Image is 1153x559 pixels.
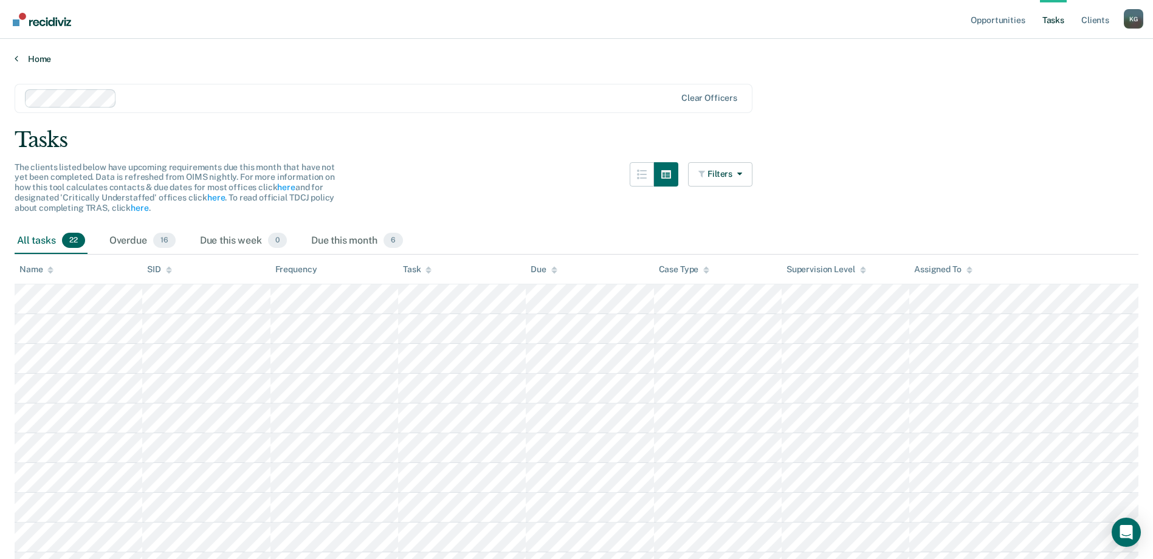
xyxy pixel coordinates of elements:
div: Open Intercom Messenger [1112,518,1141,547]
div: Due [531,264,557,275]
div: Frequency [275,264,317,275]
button: Profile dropdown button [1124,9,1143,29]
span: 22 [62,233,85,249]
div: Assigned To [914,264,972,275]
div: Task [403,264,432,275]
div: Due this week0 [198,228,289,255]
a: here [277,182,295,192]
span: 6 [384,233,403,249]
div: Clear officers [681,93,737,103]
div: SID [147,264,172,275]
img: Recidiviz [13,13,71,26]
div: Overdue16 [107,228,178,255]
span: The clients listed below have upcoming requirements due this month that have not yet been complet... [15,162,335,213]
div: Supervision Level [786,264,866,275]
div: K G [1124,9,1143,29]
button: Filters [688,162,752,187]
a: Home [15,53,1138,64]
div: Case Type [659,264,710,275]
a: here [131,203,148,213]
div: All tasks22 [15,228,88,255]
div: Name [19,264,53,275]
span: 0 [268,233,287,249]
a: here [207,193,225,202]
div: Due this month6 [309,228,405,255]
div: Tasks [15,128,1138,153]
span: 16 [153,233,176,249]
